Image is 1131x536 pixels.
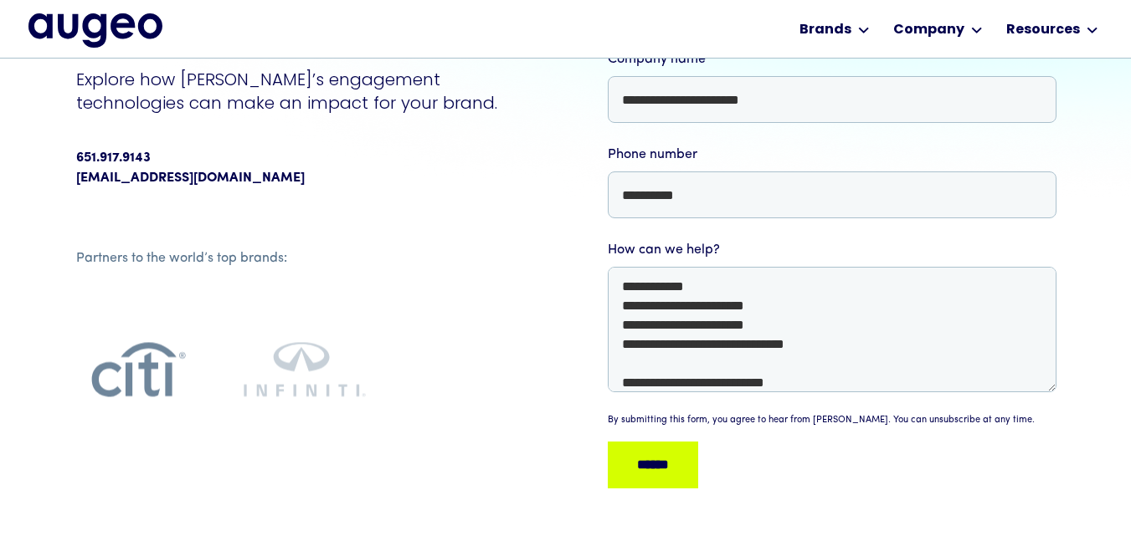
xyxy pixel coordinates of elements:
[76,168,305,188] a: [EMAIL_ADDRESS][DOMAIN_NAME]
[28,13,162,47] img: Augeo's full logo in midnight blue.
[608,145,1056,165] label: Phone number
[893,20,964,40] div: Company
[76,148,151,168] div: 651.917.9143
[608,49,1056,69] label: Company name
[28,13,162,47] a: home
[608,414,1035,428] div: By submitting this form, you agree to hear from [PERSON_NAME]. You can unsubscribe at any time.
[76,248,533,268] div: Partners to the world’s top brands:
[608,240,1056,260] label: How can we help?
[1006,20,1080,40] div: Resources
[76,68,541,115] p: Explore how [PERSON_NAME]’s engagement technologies can make an impact for your brand.
[799,20,851,40] div: Brands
